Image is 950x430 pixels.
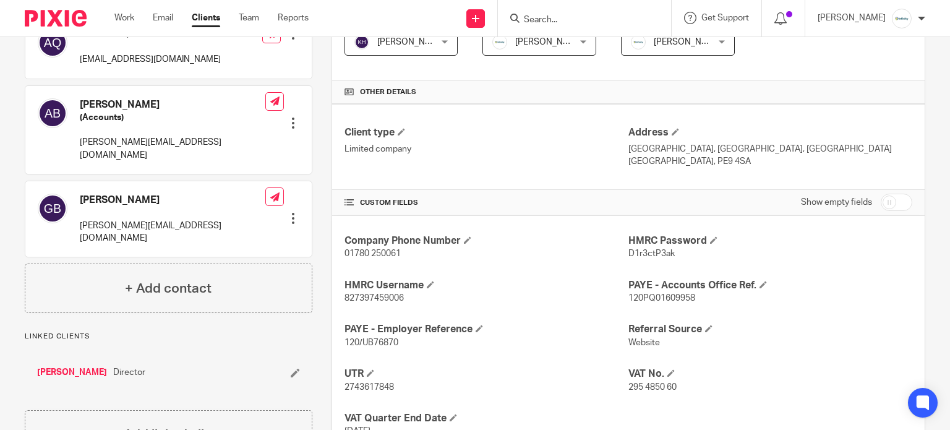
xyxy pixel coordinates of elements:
[80,220,265,245] p: [PERSON_NAME][EMAIL_ADDRESS][DOMAIN_NAME]
[344,198,628,208] h4: CUSTOM FIELDS
[628,279,912,292] h4: PAYE - Accounts Office Ref.
[354,35,369,49] img: svg%3E
[114,12,134,24] a: Work
[38,28,67,58] img: svg%3E
[113,366,145,379] span: Director
[628,368,912,381] h4: VAT No.
[628,294,695,303] span: 120PQ01609958
[125,279,212,298] h4: + Add contact
[192,12,220,24] a: Clients
[801,196,872,209] label: Show empty fields
[344,323,628,336] h4: PAYE - Employer Reference
[628,234,912,247] h4: HMRC Password
[38,194,67,223] img: svg%3E
[239,12,259,24] a: Team
[80,98,265,111] h4: [PERSON_NAME]
[628,155,912,168] p: [GEOGRAPHIC_DATA], PE9 4SA
[80,53,221,66] p: [EMAIL_ADDRESS][DOMAIN_NAME]
[80,111,265,124] h5: (Accounts)
[628,323,912,336] h4: Referral Source
[344,338,398,347] span: 120/UB76870
[38,98,67,128] img: svg%3E
[80,136,265,161] p: [PERSON_NAME][EMAIL_ADDRESS][DOMAIN_NAME]
[37,366,107,379] a: [PERSON_NAME]
[344,368,628,381] h4: UTR
[344,383,394,392] span: 2743617848
[818,12,886,24] p: [PERSON_NAME]
[628,126,912,139] h4: Address
[344,249,401,258] span: 01780 250061
[892,9,912,28] img: Infinity%20Logo%20with%20Whitespace%20.png
[628,249,675,258] span: D1r3ctP3ak
[344,234,628,247] h4: Company Phone Number
[153,12,173,24] a: Email
[25,10,87,27] img: Pixie
[344,279,628,292] h4: HMRC Username
[344,126,628,139] h4: Client type
[654,38,722,46] span: [PERSON_NAME]
[360,87,416,97] span: Other details
[701,14,749,22] span: Get Support
[628,383,677,392] span: 295 4850 60
[344,412,628,425] h4: VAT Quarter End Date
[377,38,445,46] span: [PERSON_NAME]
[80,194,265,207] h4: [PERSON_NAME]
[344,294,404,303] span: 827397459006
[25,332,312,342] p: Linked clients
[492,35,507,49] img: Infinity%20Logo%20with%20Whitespace%20.png
[523,15,634,26] input: Search
[628,143,912,155] p: [GEOGRAPHIC_DATA], [GEOGRAPHIC_DATA], [GEOGRAPHIC_DATA]
[344,143,628,155] p: Limited company
[628,338,660,347] span: Website
[515,38,583,46] span: [PERSON_NAME]
[631,35,646,49] img: Infinity%20Logo%20with%20Whitespace%20.png
[278,12,309,24] a: Reports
